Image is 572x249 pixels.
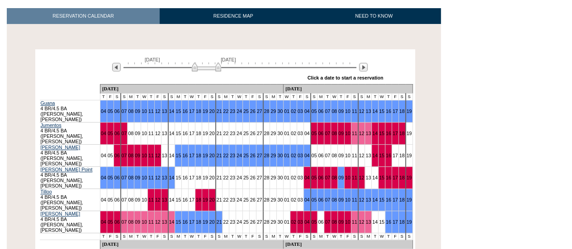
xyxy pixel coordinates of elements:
[407,197,412,202] a: 19
[148,153,154,158] a: 11
[318,153,323,158] a: 06
[264,219,269,225] a: 28
[230,197,235,202] a: 23
[169,131,175,136] a: 14
[107,94,113,100] td: F
[189,197,194,202] a: 17
[155,153,161,158] a: 12
[162,175,167,180] a: 13
[175,219,181,225] a: 15
[365,197,371,202] a: 13
[257,197,262,202] a: 27
[352,219,357,225] a: 11
[142,197,147,202] a: 10
[114,197,120,202] a: 06
[196,108,201,114] a: 18
[291,219,296,225] a: 02
[386,197,391,202] a: 16
[325,175,330,180] a: 07
[142,153,147,158] a: 10
[270,197,276,202] a: 29
[101,131,106,136] a: 04
[318,131,323,136] a: 06
[250,197,255,202] a: 26
[196,131,201,136] a: 18
[270,175,276,180] a: 29
[162,153,167,158] a: 13
[257,175,262,180] a: 27
[148,219,154,225] a: 11
[243,153,249,158] a: 25
[392,153,398,158] a: 17
[128,131,133,136] a: 08
[372,197,378,202] a: 14
[41,122,61,128] a: Jumentos
[338,219,344,225] a: 09
[189,131,194,136] a: 17
[122,153,127,158] a: 07
[325,197,330,202] a: 07
[365,131,371,136] a: 13
[352,197,357,202] a: 11
[270,153,276,158] a: 29
[112,63,121,71] img: Previous
[345,219,350,225] a: 10
[365,108,371,114] a: 13
[392,197,398,202] a: 17
[331,197,337,202] a: 08
[134,94,141,100] td: T
[304,131,310,136] a: 04
[230,153,235,158] a: 23
[365,153,371,158] a: 13
[277,153,283,158] a: 30
[189,219,194,225] a: 17
[101,108,106,114] a: 04
[230,219,235,225] a: 23
[217,131,222,136] a: 21
[100,94,107,100] td: T
[352,108,357,114] a: 11
[312,108,317,114] a: 05
[142,131,147,136] a: 10
[270,131,276,136] a: 29
[41,167,93,172] a: [PERSON_NAME] Point
[155,175,161,180] a: 12
[221,57,236,62] span: [DATE]
[372,219,378,225] a: 14
[203,219,208,225] a: 19
[236,131,242,136] a: 24
[142,175,147,180] a: 10
[217,153,222,158] a: 21
[407,175,412,180] a: 19
[114,175,120,180] a: 06
[304,108,310,114] a: 04
[243,219,249,225] a: 25
[264,153,269,158] a: 28
[121,94,128,100] td: S
[345,108,350,114] a: 10
[325,153,330,158] a: 07
[135,108,140,114] a: 09
[217,175,222,180] a: 21
[359,175,364,180] a: 12
[338,197,344,202] a: 09
[128,108,133,114] a: 08
[277,108,283,114] a: 30
[230,175,235,180] a: 23
[257,108,262,114] a: 27
[122,197,127,202] a: 07
[264,108,269,114] a: 28
[223,153,228,158] a: 22
[236,153,242,158] a: 24
[128,94,134,100] td: M
[41,100,55,106] a: Guana
[386,219,391,225] a: 16
[379,197,384,202] a: 15
[331,219,337,225] a: 08
[114,108,120,114] a: 06
[250,108,255,114] a: 26
[217,108,222,114] a: 21
[399,131,405,136] a: 18
[108,131,113,136] a: 05
[147,94,154,100] td: T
